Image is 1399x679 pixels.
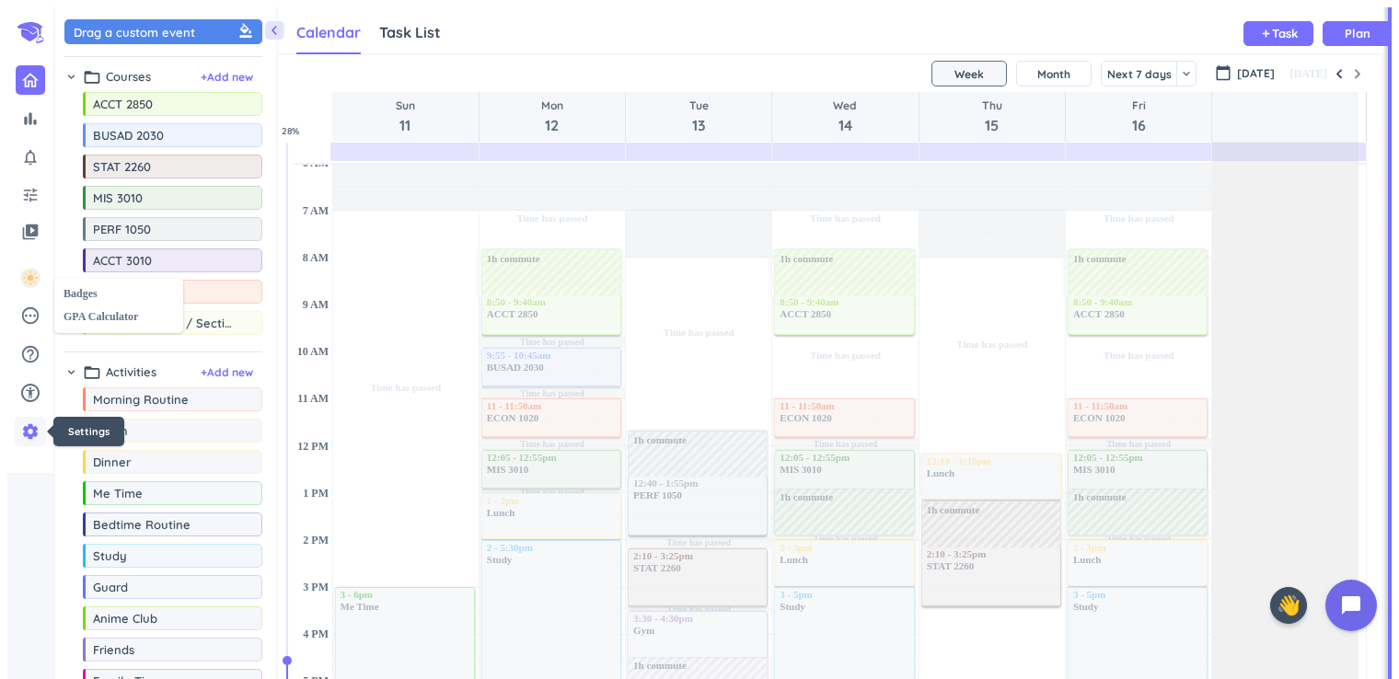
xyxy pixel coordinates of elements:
span: 12 [541,114,563,136]
a: Go to May 15, 2025 [978,96,1006,138]
span: 14 [833,114,857,136]
a: Badges [54,282,183,305]
a: Go to May 16, 2025 [1128,96,1150,138]
span: Plan [1345,28,1370,40]
span: Time has passed [1106,534,1171,544]
span: 👋 [1277,591,1301,620]
a: settings [15,417,46,446]
span: Time has passed [814,534,878,544]
a: Go to May 13, 2025 [686,96,712,138]
span: Time has passed [520,388,584,398]
span: Mon [541,98,563,114]
span: 15 [982,114,1002,136]
span: Tue [689,98,709,114]
i: settings [21,422,40,441]
span: Dinner [93,455,232,469]
span: Settings [68,425,110,438]
button: +Add new [201,364,253,381]
div: 9 AM [299,298,332,312]
button: Next Week [1348,64,1367,83]
span: Time has passed [666,537,731,547]
span: STAT 2260 [93,159,232,174]
span: Task [1272,28,1298,40]
span: Time has passed [520,487,584,497]
i: chevron_right [64,70,78,84]
div: 2 PM [299,534,332,547]
span: [DATE] [1237,65,1275,82]
span: Fri [1132,98,1146,114]
div: 8 AM [299,251,332,265]
span: Time has passed [370,382,441,393]
span: Time has passed [520,337,584,347]
span: 11 [396,114,415,136]
span: Study [93,548,232,563]
div: 1 PM [299,487,332,501]
i: add [1260,28,1272,40]
div: 3 PM [299,581,332,594]
span: Time has passed [810,350,881,361]
a: Go to May 14, 2025 [829,96,861,138]
div: 7 AM [299,204,332,218]
a: GPA Calculator [54,305,183,328]
a: Go to May 11, 2025 [392,96,419,138]
span: Bedtime Routine [93,517,232,532]
span: 16 [1132,114,1146,136]
i: keyboard_arrow_down [1179,66,1194,81]
span: Lunch [93,423,232,438]
button: addTask [1243,21,1313,46]
div: Drag a custom event [74,23,258,40]
span: 28 % [282,124,314,138]
i: chevron_right [64,365,78,379]
i: calendar_today [1215,64,1231,81]
div: 4 PM [299,627,332,641]
span: BUSAD 2030 [93,128,232,143]
span: Courses [106,68,151,86]
span: Anime Club [93,611,232,626]
span: Time has passed [666,604,731,615]
span: Week [954,67,984,81]
span: Month [1037,67,1070,81]
i: folder_open [83,68,101,86]
span: Thu [982,98,1002,114]
span: PERF 1050 [93,222,232,236]
span: Time has passed [1104,213,1174,224]
i: folder_open [83,363,101,382]
span: Time has passed [810,213,881,224]
span: Me Time [93,486,232,501]
span: Activities [106,363,156,382]
span: Time has passed [1104,350,1174,361]
span: MIS 3010 [93,190,232,205]
span: Calendar [296,23,361,41]
i: chevron_left [265,21,283,40]
span: Time has passed [520,439,584,449]
span: Next 7 days [1107,67,1172,81]
a: Go to May 12, 2025 [538,96,567,138]
span: + Add new [201,69,253,86]
div: 12 PM [294,440,332,454]
span: Guard [93,580,232,594]
span: Task List [379,23,441,41]
div: 11 AM [294,392,332,406]
span: + Add new [201,364,253,381]
span: Time has passed [814,439,878,449]
span: Time has passed [1106,439,1171,449]
span: ACCT 2850 [93,97,232,111]
span: Morning Routine [93,392,232,407]
i: notifications_none [21,148,40,167]
button: +Add new [201,69,253,86]
span: 13 [689,114,709,136]
span: Sun [396,98,415,114]
button: [DATE] [1288,63,1330,85]
span: Time has passed [664,327,734,338]
span: ACCT 3010 [93,253,232,268]
button: Plan [1323,21,1393,46]
span: Friends [93,642,232,657]
div: 10 AM [294,345,332,359]
span: Time has passed [517,213,588,224]
span: Time has passed [956,339,1027,350]
button: Previous Week [1330,64,1348,83]
span: Wed [833,98,857,114]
